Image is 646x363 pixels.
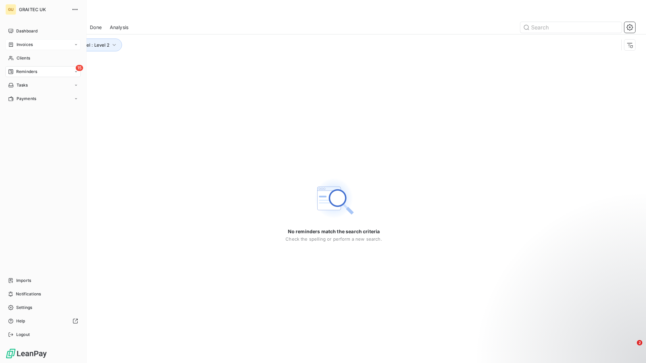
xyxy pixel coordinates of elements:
div: GU [5,4,16,15]
span: Notifications [16,291,41,297]
span: Check the spelling or perform a new search. [285,236,382,242]
span: Payments [17,96,36,102]
iframe: Intercom notifications message [511,297,646,345]
input: Search [520,22,622,33]
span: Tasks [17,82,28,88]
span: Clients [17,55,30,61]
span: Logout [16,332,30,338]
span: Invoices [17,42,33,48]
span: Settings [16,305,32,311]
span: Reminders [16,69,37,75]
iframe: Intercom live chat [623,340,639,356]
span: Imports [16,277,31,284]
img: Empty state [312,177,355,220]
span: Analysis [110,24,128,31]
a: Help [5,316,81,326]
span: 2 [637,340,642,345]
span: Help [16,318,25,324]
span: Dashboard [16,28,38,34]
span: No reminders match the search criteria [288,228,380,235]
span: 15 [76,65,83,71]
img: Logo LeanPay [5,348,47,359]
span: Done [90,24,102,31]
span: GRAITEC UK [19,7,68,12]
